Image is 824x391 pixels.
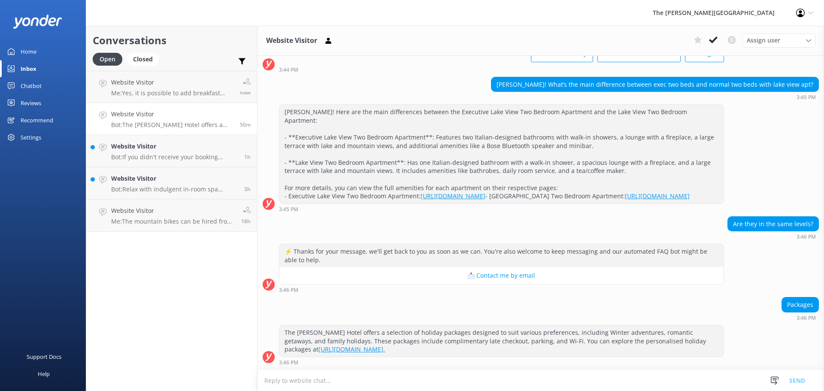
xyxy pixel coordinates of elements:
[797,95,816,100] strong: 3:45 PM
[111,142,238,151] h4: Website Visitor
[279,207,298,212] strong: 3:45 PM
[21,60,36,77] div: Inbox
[93,53,122,66] div: Open
[318,345,385,353] a: [URL][DOMAIN_NAME].
[93,54,127,64] a: Open
[279,360,298,365] strong: 3:46 PM
[244,153,251,161] span: Oct 14 2025 03:26pm (UTC +13:00) Pacific/Auckland
[797,315,816,321] strong: 3:46 PM
[86,135,257,167] a: Website VisitorBot:If you didn't receive your booking confirmation, please email [EMAIL_ADDRESS][...
[421,192,485,200] a: [URL][DOMAIN_NAME]
[266,35,317,46] h3: Website Visitor
[240,89,251,96] span: Oct 14 2025 04:37pm (UTC +13:00) Pacific/Auckland
[742,33,815,47] div: Assign User
[279,67,724,73] div: Oct 14 2025 03:44pm (UTC +13:00) Pacific/Auckland
[127,53,159,66] div: Closed
[782,297,818,312] div: Packages
[21,77,42,94] div: Chatbot
[111,153,238,161] p: Bot: If you didn't receive your booking confirmation, please email [EMAIL_ADDRESS][DOMAIN_NAME] s...
[728,217,818,231] div: Are they in the same levels?
[279,206,724,212] div: Oct 14 2025 03:45pm (UTC +13:00) Pacific/Auckland
[111,109,233,119] h4: Website Visitor
[86,167,257,200] a: Website VisitorBot:Relax with indulgent in-room spa treatments by Indulge Mobile Spa, offering ex...
[797,234,816,239] strong: 3:46 PM
[240,121,251,128] span: Oct 14 2025 03:46pm (UTC +13:00) Pacific/Auckland
[86,71,257,103] a: Website VisitorMe:Yes, it is possible to add breakfast upon arrival or add it after consumption.now
[625,192,690,200] a: [URL][DOMAIN_NAME]
[279,244,724,267] div: ⚡ Thanks for your message, we'll get back to you as soon as we can. You're also welcome to keep m...
[747,36,780,45] span: Assign user
[111,121,233,129] p: Bot: The [PERSON_NAME] Hotel offers a selection of holiday packages designed to suit various pref...
[279,267,724,284] button: 📩 Contact me by email
[111,78,233,87] h4: Website Visitor
[13,15,62,29] img: yonder-white-logo.png
[727,233,819,239] div: Oct 14 2025 03:46pm (UTC +13:00) Pacific/Auckland
[38,365,50,382] div: Help
[21,129,41,146] div: Settings
[21,94,41,112] div: Reviews
[279,359,724,365] div: Oct 14 2025 03:46pm (UTC +13:00) Pacific/Auckland
[86,200,257,232] a: Website VisitorMe:The mountain bikes can be hired from NZD $40 per half day and NZD $65.00 for a ...
[127,54,164,64] a: Closed
[279,325,724,357] div: The [PERSON_NAME] Hotel offers a selection of holiday packages designed to suit various preferenc...
[111,206,235,215] h4: Website Visitor
[279,67,298,73] strong: 3:44 PM
[111,89,233,97] p: Me: Yes, it is possible to add breakfast upon arrival or add it after consumption.
[782,315,819,321] div: Oct 14 2025 03:46pm (UTC +13:00) Pacific/Auckland
[491,77,818,92] div: [PERSON_NAME]! What’s the main difference between exec two beds and normal two beds with lake vie...
[241,218,251,225] span: Oct 13 2025 09:47pm (UTC +13:00) Pacific/Auckland
[279,105,724,203] div: [PERSON_NAME]! Here are the main differences between the Executive Lake View Two Bedroom Apartmen...
[111,185,238,193] p: Bot: Relax with indulgent in-room spa treatments by Indulge Mobile Spa, offering expert massages ...
[93,32,251,48] h2: Conversations
[279,287,724,293] div: Oct 14 2025 03:46pm (UTC +13:00) Pacific/Auckland
[111,218,235,225] p: Me: The mountain bikes can be hired from NZD $40 per half day and NZD $65.00 for a full day. The ...
[21,112,53,129] div: Recommend
[491,94,819,100] div: Oct 14 2025 03:45pm (UTC +13:00) Pacific/Auckland
[279,288,298,293] strong: 3:46 PM
[21,43,36,60] div: Home
[27,348,61,365] div: Support Docs
[86,103,257,135] a: Website VisitorBot:The [PERSON_NAME] Hotel offers a selection of holiday packages designed to sui...
[111,174,238,183] h4: Website Visitor
[244,185,251,193] span: Oct 14 2025 01:14pm (UTC +13:00) Pacific/Auckland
